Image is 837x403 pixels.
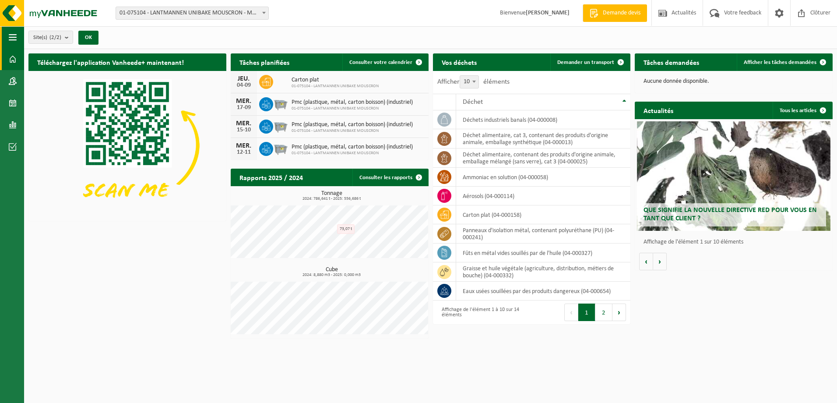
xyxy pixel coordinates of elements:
a: Consulter les rapports [352,169,428,186]
a: Tous les articles [773,102,832,119]
h2: Téléchargez l'application Vanheede+ maintenant! [28,53,193,71]
span: 01-075104 - LANTMANNEN UNIBAKE MOUSCRON [292,128,413,134]
td: fûts en métal vides souillés par de l'huile (04-000327) [456,244,631,262]
div: 04-09 [235,82,253,88]
span: Carton plat [292,77,379,84]
button: Vorige [639,253,653,270]
a: Que signifie la nouvelle directive RED pour vous en tant que client ? [637,121,831,231]
button: Next [612,304,626,321]
span: Afficher les tâches demandées [744,60,816,65]
button: 1 [578,304,595,321]
img: WB-2500-GAL-GY-01 [273,118,288,133]
strong: [PERSON_NAME] [526,10,570,16]
span: Site(s) [33,31,61,44]
span: 10 [460,76,478,88]
td: graisse et huile végétale (agriculture, distribution, métiers de bouche) (04-000332) [456,262,631,282]
span: 01-075104 - LANTMANNEN UNIBAKE MOUSCRON [292,84,379,89]
a: Demande devis [583,4,647,22]
div: 17-09 [235,105,253,111]
span: Consulter votre calendrier [349,60,412,65]
h2: Vos déchets [433,53,485,71]
span: Que signifie la nouvelle directive RED pour vous en tant que client ? [644,207,817,222]
div: Affichage de l'élément 1 à 10 sur 14 éléments [437,303,528,322]
div: JEU. [235,75,253,82]
span: Demander un transport [557,60,614,65]
div: MER. [235,142,253,149]
span: 01-075104 - LANTMANNEN UNIBAKE MOUSCRON - MOUSCRON [116,7,268,19]
button: Previous [564,304,578,321]
td: eaux usées souillées par des produits dangereux (04-000654) [456,282,631,300]
div: MER. [235,98,253,105]
img: WB-2500-GAL-GY-01 [273,96,288,111]
div: MER. [235,120,253,127]
a: Demander un transport [550,53,630,71]
h3: Cube [235,267,429,277]
img: WB-2500-GAL-GY-01 [273,141,288,156]
button: OK [78,31,98,45]
td: déchet alimentaire, contenant des produits d'origine animale, emballage mélangé (sans verre), cat... [456,148,631,168]
span: Pmc (plastique, métal, carton boisson) (industriel) [292,99,413,106]
div: 12-11 [235,149,253,156]
td: déchet alimentaire, cat 3, contenant des produits d'origine animale, emballage synthétique (04-00... [456,129,631,148]
h2: Rapports 2025 / 2024 [231,169,312,186]
span: 01-075104 - LANTMANNEN UNIBAKE MOUSCRON [292,106,413,111]
td: panneaux d'isolation métal, contenant polyuréthane (PU) (04-000241) [456,224,631,244]
p: Affichage de l'élément 1 sur 10 éléments [644,239,828,245]
span: Pmc (plastique, métal, carton boisson) (industriel) [292,144,413,151]
span: Demande devis [601,9,643,18]
td: déchets industriels banals (04-000008) [456,110,631,129]
td: aérosols (04-000114) [456,187,631,205]
button: Site(s)(2/2) [28,31,73,44]
a: Consulter votre calendrier [342,53,428,71]
h3: Tonnage [235,191,429,201]
count: (2/2) [49,35,61,40]
a: Afficher les tâches demandées [737,53,832,71]
span: 2024: 786,641 t - 2025: 556,686 t [235,197,429,201]
span: 2024: 8,880 m3 - 2025: 0,000 m3 [235,273,429,277]
span: Pmc (plastique, métal, carton boisson) (industriel) [292,121,413,128]
div: 15-10 [235,127,253,133]
span: 10 [460,75,479,88]
span: 01-075104 - LANTMANNEN UNIBAKE MOUSCRON [292,151,413,156]
td: Ammoniac en solution (04-000058) [456,168,631,187]
button: Volgende [653,253,667,270]
div: 73,07 t [337,224,355,234]
span: 01-075104 - LANTMANNEN UNIBAKE MOUSCRON - MOUSCRON [116,7,269,20]
img: Download de VHEPlus App [28,71,226,219]
td: carton plat (04-000158) [456,205,631,224]
label: Afficher éléments [437,78,510,85]
h2: Tâches demandées [635,53,708,71]
span: Déchet [463,99,483,106]
p: Aucune donnée disponible. [644,78,824,85]
h2: Actualités [635,102,682,119]
h2: Tâches planifiées [231,53,298,71]
button: 2 [595,304,612,321]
